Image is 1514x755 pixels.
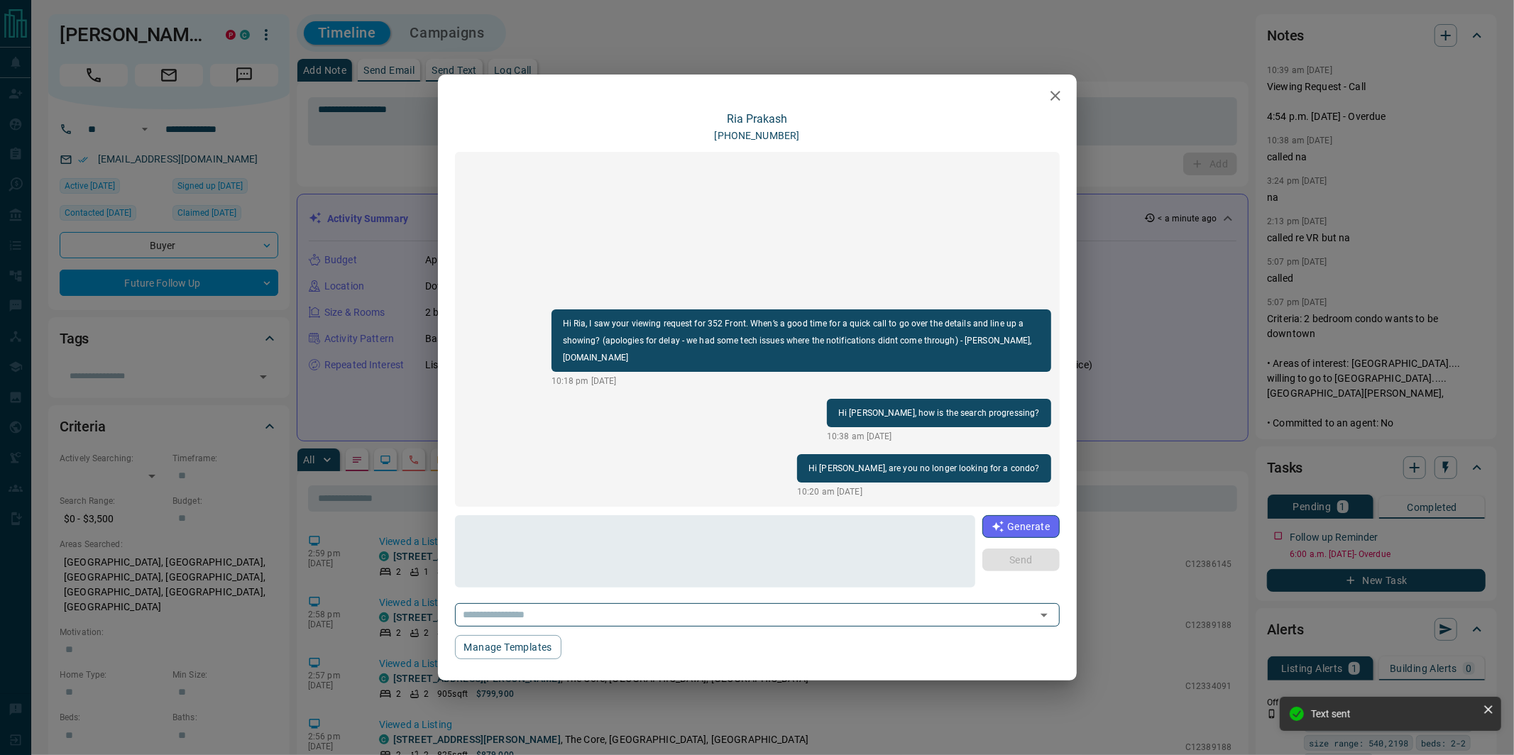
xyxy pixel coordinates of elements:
p: 10:18 pm [DATE] [552,375,1051,387]
button: Manage Templates [455,635,561,659]
p: 10:20 am [DATE] [797,485,1051,498]
p: Hi [PERSON_NAME], are you no longer looking for a condo? [808,460,1039,477]
p: Hi Ria, I saw your viewing request for 352 Front. When’s a good time for a quick call to go over ... [563,315,1040,366]
p: 10:38 am [DATE] [827,430,1051,443]
a: Ria Prakash [727,112,787,126]
button: Open [1034,605,1054,625]
div: Text sent [1311,708,1477,720]
button: Generate [982,515,1059,538]
p: Hi [PERSON_NAME], how is the search progressing? [838,404,1039,421]
p: [PHONE_NUMBER] [715,128,800,143]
